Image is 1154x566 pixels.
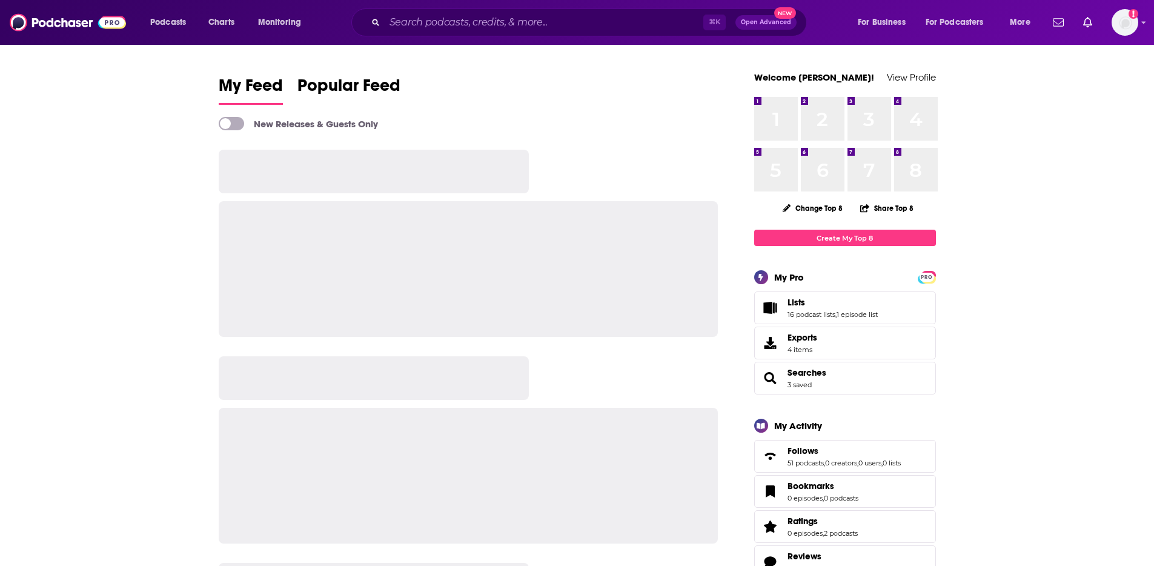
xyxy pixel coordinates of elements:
[788,551,854,562] a: Reviews
[142,13,202,32] button: open menu
[920,273,934,282] span: PRO
[219,75,283,103] span: My Feed
[10,11,126,34] img: Podchaser - Follow, Share and Rate Podcasts
[150,14,186,31] span: Podcasts
[788,332,817,343] span: Exports
[788,516,858,527] a: Ratings
[824,459,825,467] span: ,
[741,19,791,25] span: Open Advanced
[788,551,821,562] span: Reviews
[837,310,878,319] a: 1 episode list
[774,271,804,283] div: My Pro
[788,459,824,467] a: 51 podcasts
[920,272,934,281] a: PRO
[219,117,378,130] a: New Releases & Guests Only
[363,8,818,36] div: Search podcasts, credits, & more...
[758,335,783,351] span: Exports
[860,196,914,220] button: Share Top 8
[926,14,984,31] span: For Podcasters
[788,310,835,319] a: 16 podcast lists
[758,518,783,535] a: Ratings
[1112,9,1138,36] span: Logged in as heidiv
[1112,9,1138,36] img: User Profile
[881,459,883,467] span: ,
[858,14,906,31] span: For Business
[788,516,818,527] span: Ratings
[754,510,936,543] span: Ratings
[774,420,822,431] div: My Activity
[883,459,901,467] a: 0 lists
[788,297,878,308] a: Lists
[788,494,823,502] a: 0 episodes
[703,15,726,30] span: ⌘ K
[758,370,783,387] a: Searches
[824,494,858,502] a: 0 podcasts
[219,75,283,105] a: My Feed
[258,14,301,31] span: Monitoring
[823,494,824,502] span: ,
[788,481,858,491] a: Bookmarks
[823,529,824,538] span: ,
[857,459,858,467] span: ,
[754,475,936,508] span: Bookmarks
[754,291,936,324] span: Lists
[1112,9,1138,36] button: Show profile menu
[297,75,400,105] a: Popular Feed
[858,459,881,467] a: 0 users
[758,448,783,465] a: Follows
[788,445,818,456] span: Follows
[788,367,826,378] a: Searches
[385,13,703,32] input: Search podcasts, credits, & more...
[835,310,837,319] span: ,
[201,13,242,32] a: Charts
[788,345,817,354] span: 4 items
[824,529,858,538] a: 2 podcasts
[788,481,834,491] span: Bookmarks
[754,362,936,395] span: Searches
[1078,12,1097,33] a: Show notifications dropdown
[250,13,317,32] button: open menu
[849,13,921,32] button: open menu
[754,440,936,473] span: Follows
[754,327,936,359] a: Exports
[788,297,805,308] span: Lists
[887,72,936,83] a: View Profile
[758,483,783,500] a: Bookmarks
[775,201,851,216] button: Change Top 8
[758,299,783,316] a: Lists
[788,445,901,456] a: Follows
[1010,14,1030,31] span: More
[1001,13,1046,32] button: open menu
[1048,12,1069,33] a: Show notifications dropdown
[774,7,796,19] span: New
[754,72,874,83] a: Welcome [PERSON_NAME]!
[825,459,857,467] a: 0 creators
[788,381,812,389] a: 3 saved
[788,529,823,538] a: 0 episodes
[208,14,234,31] span: Charts
[1129,9,1138,19] svg: Add a profile image
[735,15,797,30] button: Open AdvancedNew
[918,13,1001,32] button: open menu
[754,230,936,246] a: Create My Top 8
[297,75,400,103] span: Popular Feed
